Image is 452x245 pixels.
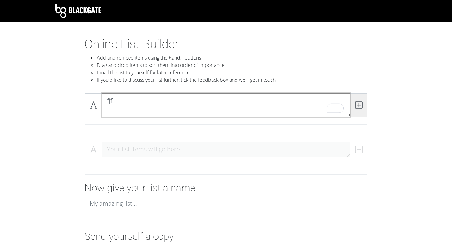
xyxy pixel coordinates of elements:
li: Drag and drop items to sort them into order of importance [97,61,367,69]
h2: Now give your list a name [85,182,367,194]
input: My amazing list... [85,196,367,211]
li: If you'd like to discuss your list further, tick the feedback box and we'll get in touch. [97,76,367,84]
li: Email the list to yourself for later reference [97,69,367,76]
h2: Send yourself a copy [85,231,367,242]
h1: Online List Builder [85,37,367,52]
img: Blackgate [55,4,101,18]
textarea: To enrich screen reader interactions, please activate Accessibility in Grammarly extension settings [102,93,350,117]
li: Add and remove items using the and buttons [97,54,367,61]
